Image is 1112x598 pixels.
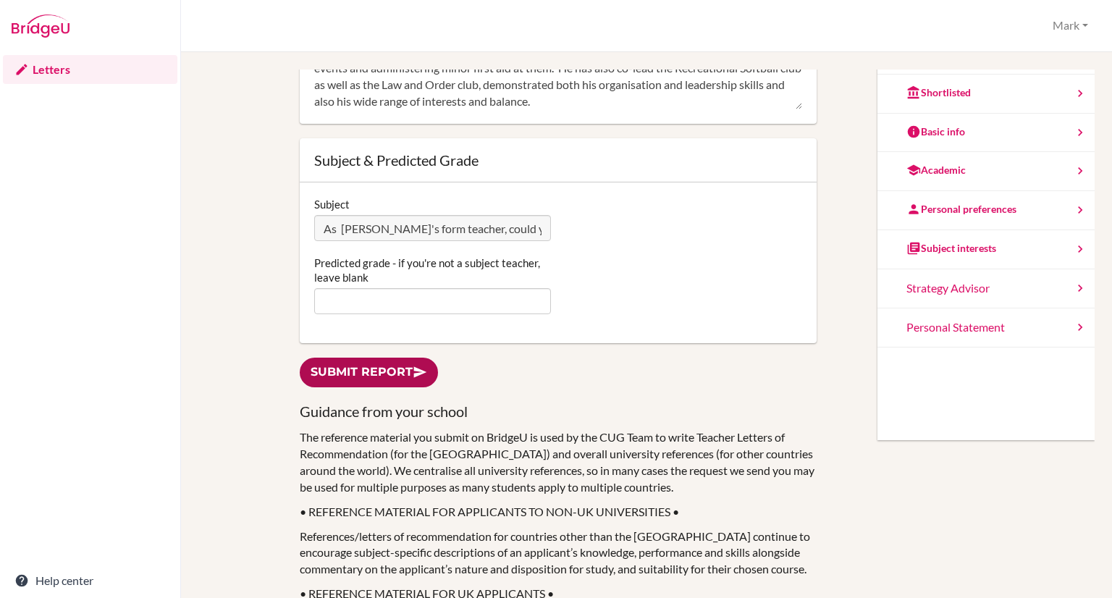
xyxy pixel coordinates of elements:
p: The reference material you submit on BridgeU is used by the CUG Team to write Teacher Letters of ... [300,429,817,495]
div: Subject & Predicted Grade [314,153,802,167]
div: Subject interests [906,241,996,256]
a: Subject interests [877,230,1095,269]
a: Help center [3,566,177,595]
div: Basic info [906,125,965,139]
a: Submit report [300,358,438,387]
a: Letters [3,55,177,84]
a: Academic [877,152,1095,191]
div: Shortlisted [906,85,971,100]
label: Subject [314,197,350,211]
p: • REFERENCE MATERIAL FOR APPLICANTS TO NON-UK UNIVERSITIES • [300,504,817,521]
div: Personal preferences [906,202,1016,216]
a: Personal preferences [877,191,1095,230]
label: Predicted grade - if you're not a subject teacher, leave blank [314,256,551,285]
p: References/letters of recommendation for countries other than the [GEOGRAPHIC_DATA] continue to e... [300,528,817,578]
h3: Guidance from your school [300,402,817,421]
a: Strategy Advisor [877,269,1095,308]
button: Mark [1046,12,1095,39]
a: Basic info [877,114,1095,153]
a: Shortlisted [877,75,1095,114]
img: Bridge-U [12,14,69,38]
div: Academic [906,163,966,177]
a: Personal Statement [877,308,1095,348]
